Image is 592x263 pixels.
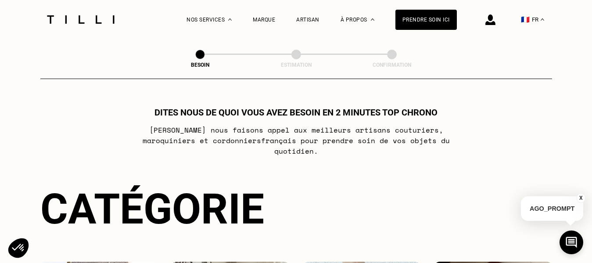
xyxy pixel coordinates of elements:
[228,18,232,21] img: Menu déroulant
[541,18,544,21] img: menu déroulant
[122,125,470,156] p: [PERSON_NAME] nous faisons appel aux meilleurs artisans couturiers , maroquiniers et cordonniers ...
[156,62,244,68] div: Besoin
[44,15,118,24] img: Logo du service de couturière Tilli
[296,17,319,23] a: Artisan
[252,62,340,68] div: Estimation
[348,62,436,68] div: Confirmation
[371,18,374,21] img: Menu déroulant à propos
[521,196,583,221] p: AGO_PROMPT
[40,184,552,234] div: Catégorie
[253,17,275,23] a: Marque
[485,14,495,25] img: icône connexion
[577,193,585,203] button: X
[395,10,457,30] a: Prendre soin ici
[154,107,438,118] h1: Dites nous de quoi vous avez besoin en 2 minutes top chrono
[521,15,530,24] span: 🇫🇷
